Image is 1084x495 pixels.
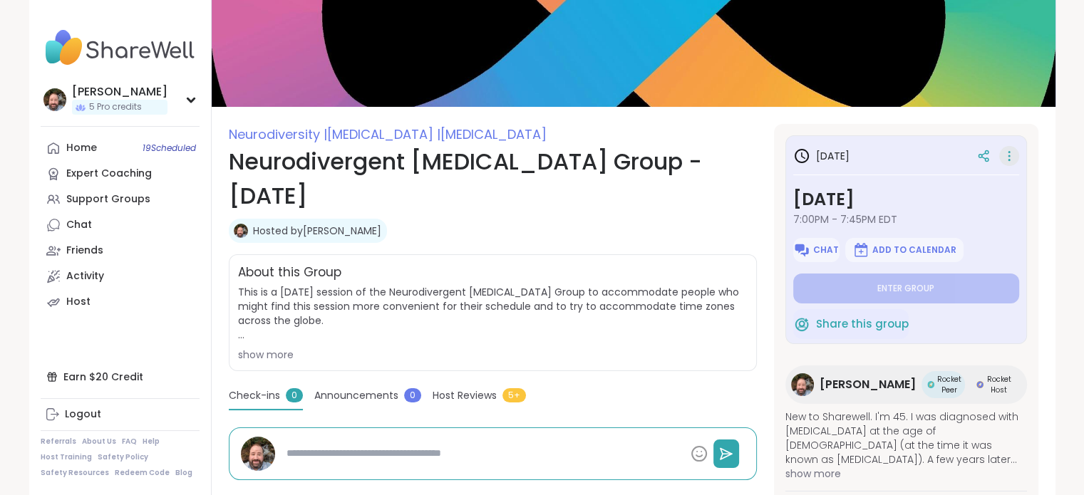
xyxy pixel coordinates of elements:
a: FAQ [122,437,137,447]
span: [MEDICAL_DATA] | [327,125,440,143]
a: Expert Coaching [41,161,200,187]
div: Expert Coaching [66,167,152,181]
div: Chat [66,218,92,232]
a: Support Groups [41,187,200,212]
span: 0 [404,388,421,402]
div: Logout [65,407,101,422]
span: Rocket Host [986,374,1011,395]
div: Friends [66,244,103,258]
a: Host Training [41,452,92,462]
a: Safety Resources [41,468,109,478]
span: 7:00PM - 7:45PM EDT [793,212,1019,226]
span: Neurodiversity | [229,125,327,143]
h3: [DATE] [793,187,1019,212]
a: Safety Policy [98,452,148,462]
button: Add to Calendar [845,238,964,262]
span: 0 [286,388,303,402]
h2: About this Group [238,264,341,282]
span: New to Sharewell. I'm 45. I was diagnosed with [MEDICAL_DATA] at the age of [DEMOGRAPHIC_DATA] (a... [785,410,1027,467]
a: About Us [82,437,116,447]
div: [PERSON_NAME] [72,84,167,100]
span: Share this group [816,316,909,333]
span: show more [785,467,1027,481]
img: Rocket Peer [927,381,934,388]
span: 5 Pro credits [89,101,142,113]
a: Chat [41,212,200,238]
a: Friends [41,238,200,264]
a: Activity [41,264,200,289]
img: ShareWell Logomark [852,241,869,259]
div: Activity [66,269,104,283]
a: Brian_L[PERSON_NAME]Rocket PeerRocket PeerRocket HostRocket Host [785,365,1027,404]
a: Redeem Code [115,468,170,478]
img: Rocket Host [976,381,984,388]
img: Brian_L [791,373,814,396]
span: Enter group [877,283,934,294]
button: Share this group [793,309,909,339]
a: Home19Scheduled [41,135,200,161]
div: Host [66,295,91,309]
span: Rocket Peer [937,374,961,395]
a: Help [143,437,160,447]
img: Brian_L [241,437,275,471]
a: Blog [175,468,192,478]
span: Chat [813,244,839,256]
span: [PERSON_NAME] [820,376,916,393]
div: Earn $20 Credit [41,364,200,390]
button: Chat [793,238,840,262]
span: Check-ins [229,388,280,403]
h1: Neurodivergent [MEDICAL_DATA] Group - [DATE] [229,145,757,213]
img: ShareWell Logomark [793,241,810,259]
h3: [DATE] [793,147,850,165]
img: Brian_L [43,88,66,111]
span: Add to Calendar [872,244,956,256]
span: This is a [DATE] session of the Neurodivergent [MEDICAL_DATA] Group to accommodate people who mig... [238,285,748,342]
span: Host Reviews [433,388,497,403]
span: 19 Scheduled [143,142,196,154]
span: 5+ [502,388,526,402]
div: Home [66,141,97,155]
span: [MEDICAL_DATA] [440,125,547,143]
div: show more [238,348,748,362]
img: Brian_L [234,224,248,238]
img: ShareWell Logomark [793,316,810,333]
div: Support Groups [66,192,150,207]
img: ShareWell Nav Logo [41,23,200,73]
span: Announcements [314,388,398,403]
a: Referrals [41,437,76,447]
a: Hosted by[PERSON_NAME] [253,224,381,238]
button: Enter group [793,273,1019,303]
a: Host [41,289,200,315]
a: Logout [41,402,200,427]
